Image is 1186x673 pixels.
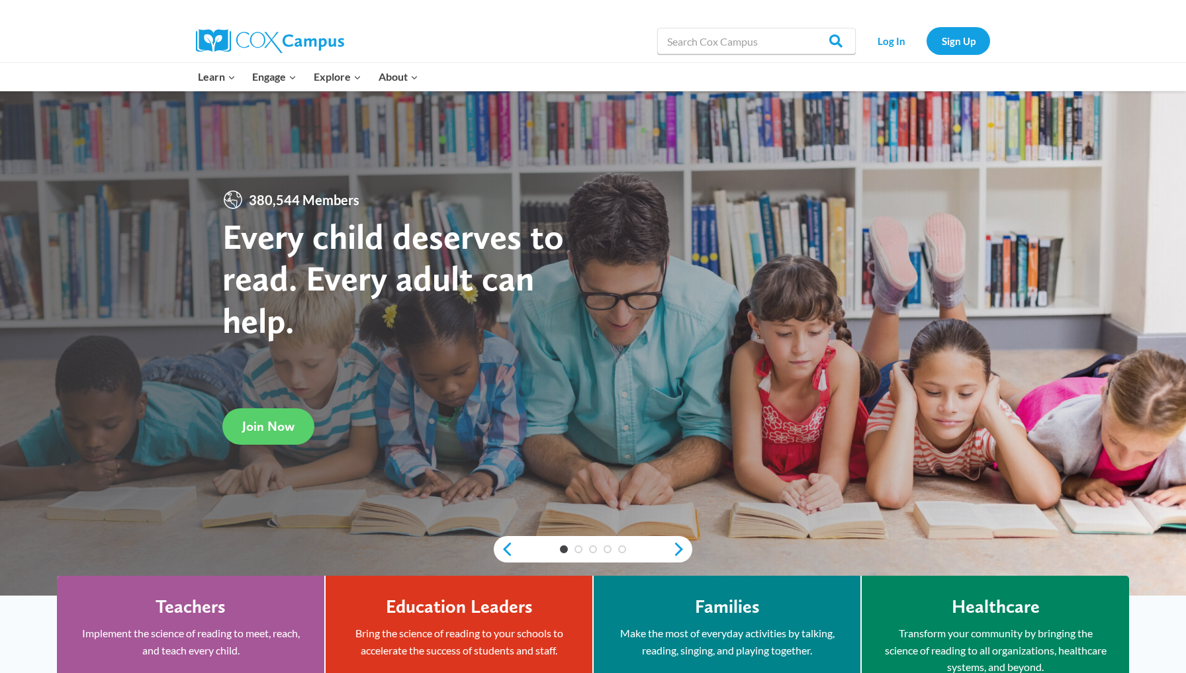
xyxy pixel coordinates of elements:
span: About [379,68,418,85]
a: previous [494,541,514,557]
img: Cox Campus [196,29,344,53]
nav: Secondary Navigation [862,27,990,54]
div: content slider buttons [494,536,692,562]
a: Sign Up [927,27,990,54]
a: 4 [604,545,612,553]
p: Implement the science of reading to meet, reach, and teach every child. [77,625,304,658]
nav: Primary Navigation [189,63,426,91]
span: Explore [314,68,361,85]
a: Log In [862,27,920,54]
span: Learn [198,68,236,85]
p: Make the most of everyday activities by talking, reading, singing, and playing together. [614,625,841,658]
a: 1 [560,545,568,553]
span: Join Now [242,418,295,434]
a: 5 [618,545,626,553]
span: Engage [252,68,296,85]
input: Search Cox Campus [657,28,856,54]
a: 3 [589,545,597,553]
h4: Healthcare [952,596,1040,618]
span: 380,544 Members [244,189,365,210]
p: Bring the science of reading to your schools to accelerate the success of students and staff. [345,625,572,658]
h4: Families [695,596,760,618]
a: 2 [574,545,582,553]
h4: Education Leaders [386,596,533,618]
h4: Teachers [156,596,226,618]
strong: Every child deserves to read. Every adult can help. [222,215,564,341]
a: Join Now [222,408,314,445]
a: next [672,541,692,557]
